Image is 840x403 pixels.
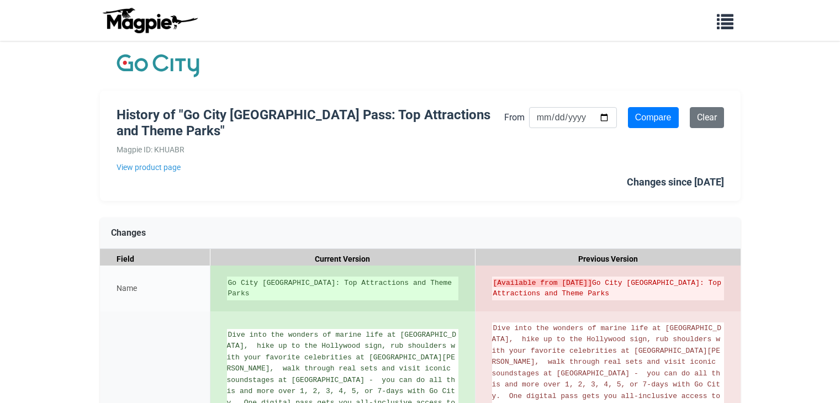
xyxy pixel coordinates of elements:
[100,266,210,311] div: Name
[476,249,741,269] div: Previous Version
[493,279,592,287] strong: [Available from [DATE]]
[117,52,199,79] img: Company Logo
[117,161,504,173] a: View product page
[100,7,199,34] img: logo-ab69f6fb50320c5b225c76a69d11143b.png
[117,107,504,139] h1: History of "Go City [GEOGRAPHIC_DATA] Pass: Top Attractions and Theme Parks"
[210,249,476,269] div: Current Version
[504,110,525,125] label: From
[627,174,724,190] div: Changes since [DATE]
[228,278,457,299] ins: Go City [GEOGRAPHIC_DATA]: Top Attractions and Theme Parks
[628,107,679,128] input: Compare
[690,107,724,128] a: Clear
[100,218,741,249] div: Changes
[117,144,504,156] div: Magpie ID: KHUABR
[493,278,723,299] del: Go City [GEOGRAPHIC_DATA]: Top Attractions and Theme Parks
[100,249,210,269] div: Field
